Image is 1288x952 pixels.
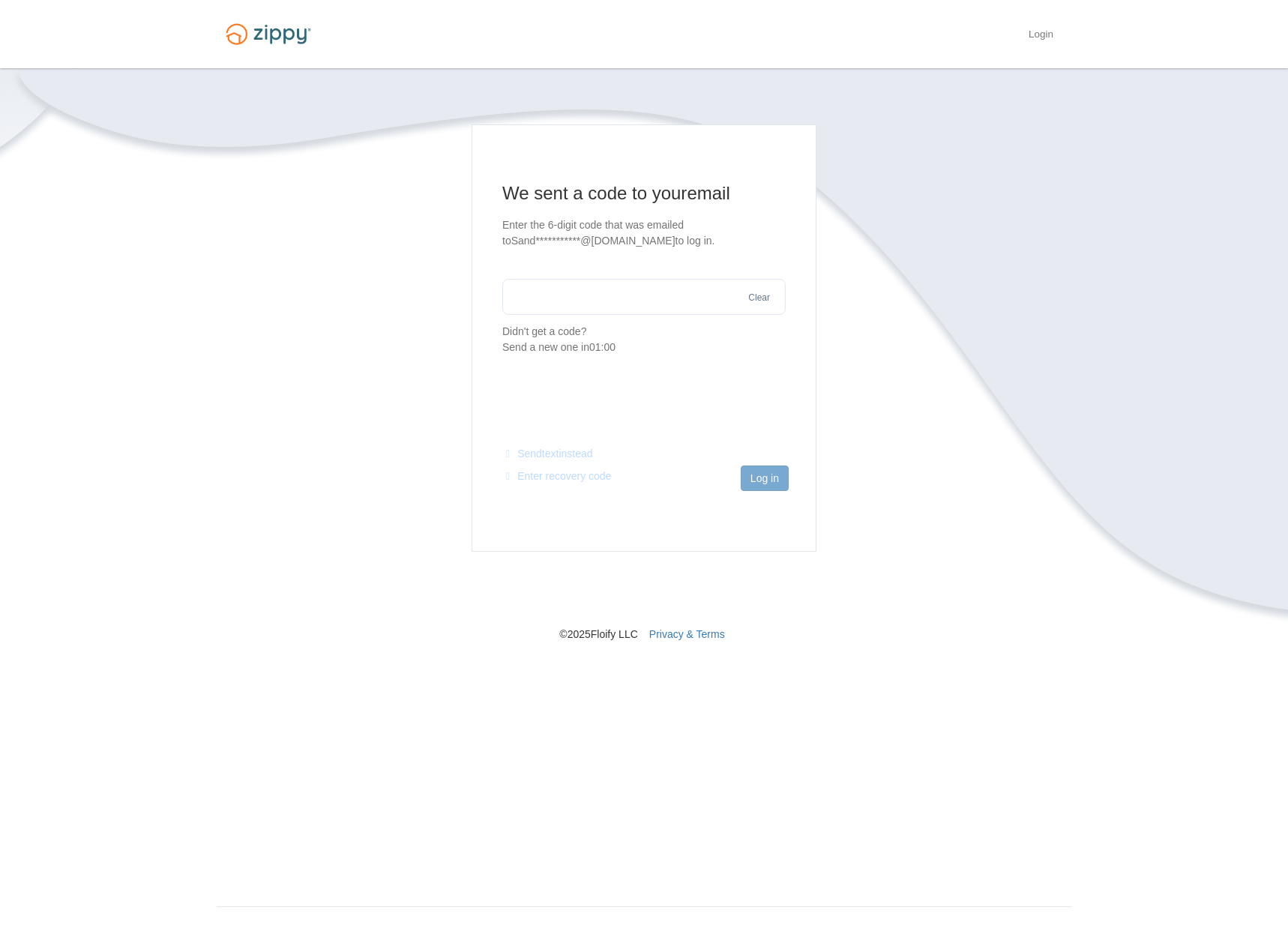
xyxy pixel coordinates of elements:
[744,291,774,305] button: Clear
[1029,28,1053,43] a: Login
[741,466,789,491] button: Log in
[649,628,725,640] a: Privacy & Terms
[502,340,786,355] div: Send a new one in 01:00
[502,181,786,205] h1: We sent a code to your email
[217,552,1071,642] nav: © 2025 Floify LLC
[217,16,320,52] img: Logo
[502,217,786,249] p: Enter the 6-digit code that was emailed to Sand***********@[DOMAIN_NAME] to log in.
[502,324,786,355] p: Didn't get a code?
